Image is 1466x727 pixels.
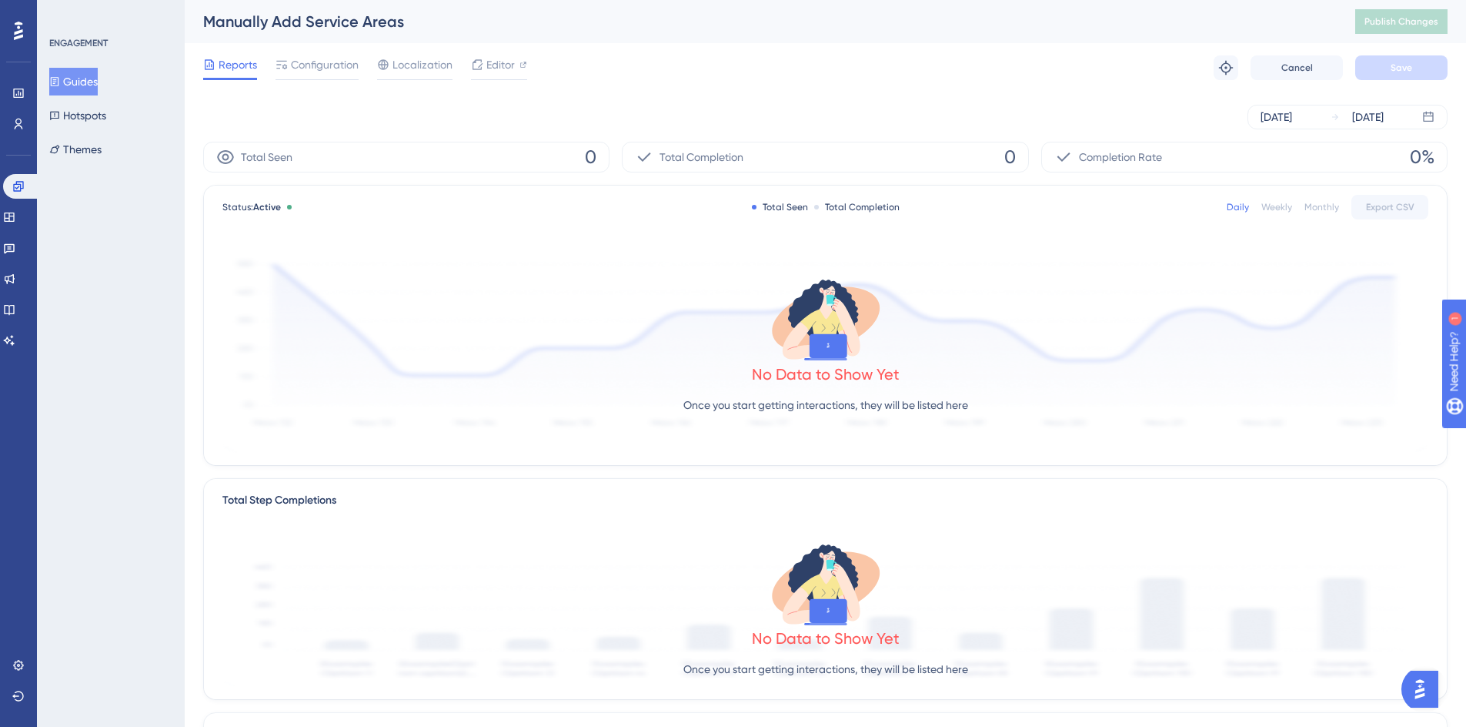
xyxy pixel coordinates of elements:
button: Export CSV [1351,195,1428,219]
span: Configuration [291,55,359,74]
span: Total Seen [241,148,292,166]
span: 0 [585,145,596,169]
div: Monthly [1304,201,1339,213]
button: Guides [49,68,98,95]
span: Publish Changes [1364,15,1438,28]
div: No Data to Show Yet [752,628,900,649]
span: 0% [1410,145,1434,169]
span: Save [1391,62,1412,74]
button: Hotspots [49,102,106,129]
iframe: UserGuiding AI Assistant Launcher [1401,666,1448,712]
span: Editor [486,55,515,74]
span: Need Help? [36,4,96,22]
div: Daily [1227,201,1249,213]
button: Save [1355,55,1448,80]
div: Manually Add Service Areas [203,11,1317,32]
span: Status: [222,201,281,213]
p: Once you start getting interactions, they will be listed here [683,660,968,678]
span: Export CSV [1366,201,1414,213]
span: Reports [219,55,257,74]
div: [DATE] [1261,108,1292,126]
div: No Data to Show Yet [752,363,900,385]
span: 0 [1004,145,1016,169]
div: Total Step Completions [222,491,336,510]
div: Total Completion [814,201,900,213]
span: Cancel [1281,62,1313,74]
button: Themes [49,136,102,163]
button: Publish Changes [1355,9,1448,34]
button: Cancel [1251,55,1343,80]
span: Completion Rate [1079,148,1162,166]
div: Total Seen [752,201,808,213]
div: [DATE] [1352,108,1384,126]
div: Weekly [1261,201,1292,213]
p: Once you start getting interactions, they will be listed here [683,396,968,414]
div: 1 [107,8,112,20]
span: Active [253,202,281,213]
div: ENGAGEMENT [49,37,108,49]
span: Total Completion [660,148,743,166]
span: Localization [392,55,452,74]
